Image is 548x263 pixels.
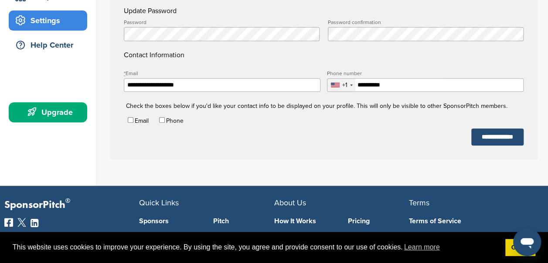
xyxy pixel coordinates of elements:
[274,198,306,208] span: About Us
[4,218,13,227] img: Facebook
[13,13,87,28] div: Settings
[403,241,441,254] a: learn more about cookies
[342,82,347,88] div: +1
[139,218,200,225] a: Sponsors
[213,218,274,225] a: Pitch
[274,218,335,225] a: How It Works
[348,218,409,225] a: Pricing
[409,218,531,225] a: Terms of Service
[124,70,126,76] abbr: required
[124,71,320,76] label: Email
[513,228,541,256] iframe: Button to launch messaging window
[9,35,87,55] a: Help Center
[124,20,320,25] label: Password
[505,239,535,256] a: dismiss cookie message
[328,20,524,25] label: Password confirmation
[4,199,139,211] p: SponsorPitch
[13,241,498,254] span: This website uses cookies to improve your experience. By using the site, you agree and provide co...
[139,198,179,208] span: Quick Links
[65,195,70,206] span: ®
[327,79,355,91] div: Selected country
[9,10,87,31] a: Settings
[13,104,87,120] div: Upgrade
[17,218,26,227] img: Twitter
[9,102,87,122] a: Upgrade
[327,71,524,76] label: Phone number
[13,37,87,53] div: Help Center
[124,6,524,16] h4: Update Password
[409,198,429,208] span: Terms
[166,117,184,125] label: Phone
[135,117,149,125] label: Email
[124,20,524,60] h4: Contact Information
